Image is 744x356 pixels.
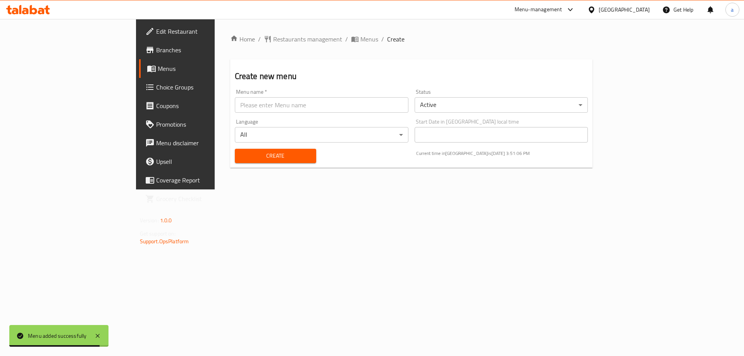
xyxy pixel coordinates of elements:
[158,64,254,73] span: Menus
[273,34,342,44] span: Restaurants management
[156,175,254,185] span: Coverage Report
[139,171,260,189] a: Coverage Report
[264,34,342,44] a: Restaurants management
[156,138,254,148] span: Menu disclaimer
[235,149,316,163] button: Create
[156,120,254,129] span: Promotions
[139,134,260,152] a: Menu disclaimer
[160,215,172,225] span: 1.0.0
[139,41,260,59] a: Branches
[139,189,260,208] a: Grocery Checklist
[140,229,176,239] span: Get support on:
[28,332,87,340] div: Menu added successfully
[139,59,260,78] a: Menus
[345,34,348,44] li: /
[381,34,384,44] li: /
[139,115,260,134] a: Promotions
[139,96,260,115] a: Coupons
[416,150,588,157] p: Current time in [GEOGRAPHIC_DATA] is [DATE] 3:51:06 PM
[139,152,260,171] a: Upsell
[230,34,593,44] nav: breadcrumb
[139,78,260,96] a: Choice Groups
[140,236,189,246] a: Support.OpsPlatform
[156,194,254,203] span: Grocery Checklist
[156,101,254,110] span: Coupons
[139,22,260,41] a: Edit Restaurant
[156,83,254,92] span: Choice Groups
[156,27,254,36] span: Edit Restaurant
[235,97,408,113] input: Please enter Menu name
[360,34,378,44] span: Menus
[156,157,254,166] span: Upsell
[140,215,159,225] span: Version:
[731,5,734,14] span: a
[351,34,378,44] a: Menus
[387,34,405,44] span: Create
[599,5,650,14] div: [GEOGRAPHIC_DATA]
[235,127,408,143] div: All
[415,97,588,113] div: Active
[515,5,562,14] div: Menu-management
[241,151,310,161] span: Create
[156,45,254,55] span: Branches
[235,71,588,82] h2: Create new menu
